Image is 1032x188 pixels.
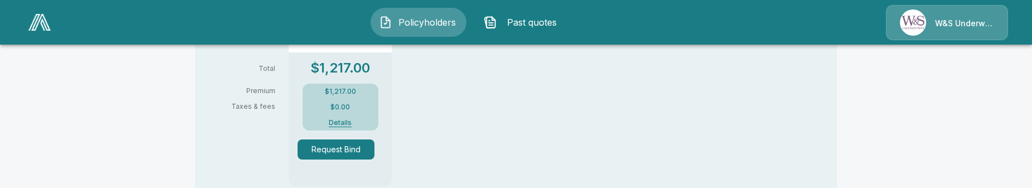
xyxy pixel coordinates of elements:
img: Agency Icon [900,9,926,36]
a: Agency IconW&S Underwriters [886,5,1008,40]
button: Request Bind [298,139,374,160]
p: $1,217.00 [325,88,356,95]
p: Total [204,65,284,72]
span: Request Bind [298,139,383,160]
p: W&S Underwriters [935,18,994,29]
img: Past quotes Icon [484,16,497,29]
p: Premium [204,88,284,94]
img: AA Logo [28,14,51,31]
span: Past quotes [502,16,563,29]
img: Policyholders Icon [379,16,392,29]
p: Taxes & fees [204,103,284,110]
p: $0.00 [330,104,350,110]
span: Policyholders [397,16,458,29]
button: Past quotes IconPast quotes [475,8,571,37]
button: Details [318,119,363,126]
p: $1,217.00 [310,61,370,75]
button: Policyholders IconPolicyholders [371,8,466,37]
